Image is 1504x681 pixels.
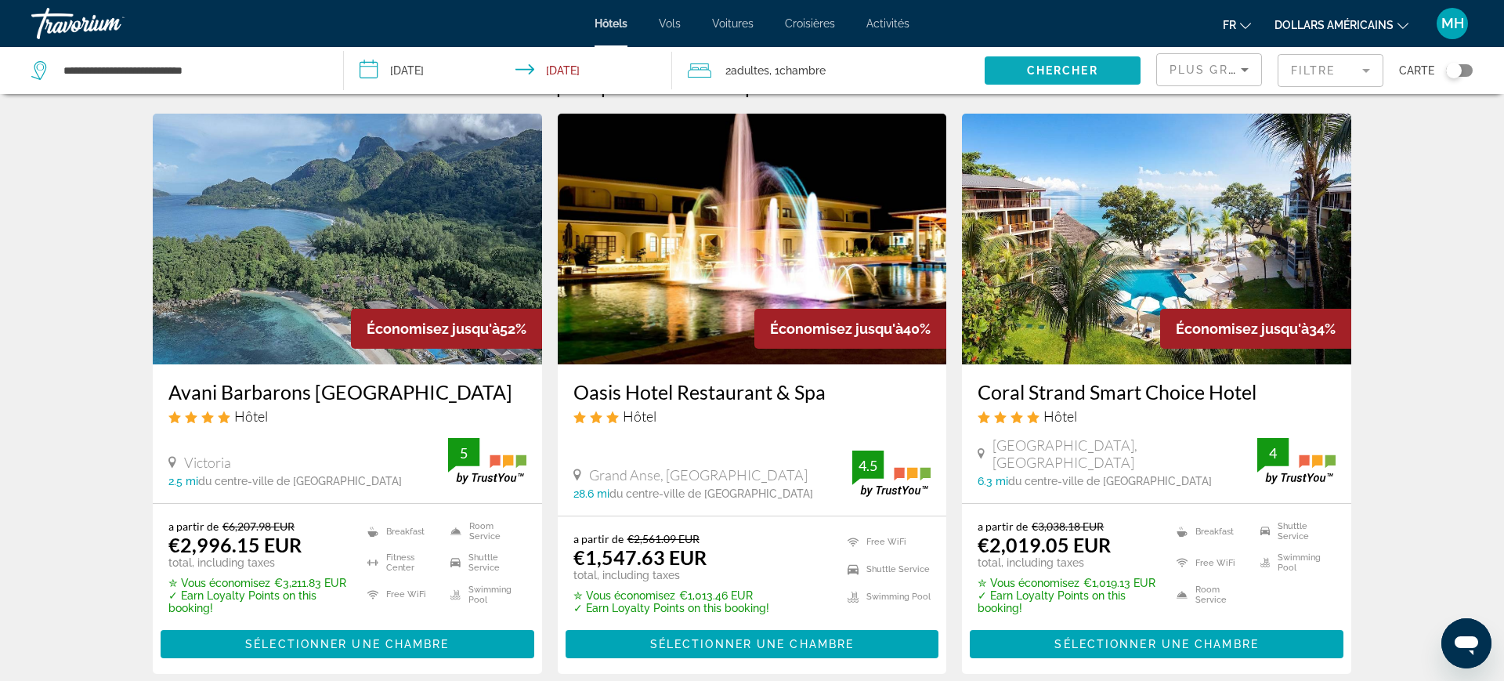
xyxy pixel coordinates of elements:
[573,602,769,614] p: ✓ Earn Loyalty Points on this booking!
[1441,15,1464,31] font: MH
[985,56,1141,85] button: Chercher
[852,456,884,475] div: 4.5
[234,408,268,425] span: Hôtel
[1169,551,1252,574] li: Free WiFi
[785,17,835,30] a: Croisières
[1032,520,1104,533] del: €3,038.18 EUR
[840,560,931,579] li: Shuttle Service
[351,309,542,349] div: 52%
[978,520,1028,533] span: a partir de
[367,321,500,337] span: Économisez jusqu'à
[970,630,1343,658] button: Sélectionner une chambre
[573,589,675,602] span: ✮ Vous économisez
[1223,19,1236,31] font: fr
[712,17,754,30] a: Voitures
[1253,520,1336,543] li: Shuttle Service
[1160,309,1351,349] div: 34%
[1169,520,1252,543] li: Breakfast
[1170,60,1249,79] mat-select: Sort by
[978,380,1336,404] h3: Coral Strand Smart Choice Hotel
[970,633,1343,650] a: Sélectionner une chambre
[168,533,302,556] ins: €2,996.15 EUR
[627,532,700,545] del: €2,561.09 EUR
[1008,475,1212,487] span: du centre-ville de [GEOGRAPHIC_DATA]
[1274,13,1408,36] button: Changer de devise
[659,17,681,30] a: Vols
[1434,63,1473,78] button: Toggle map
[978,475,1008,487] span: 6.3 mi
[153,114,542,364] img: Hotel image
[344,47,672,94] button: Check-in date: Apr 30, 2026 Check-out date: May 7, 2026
[168,577,348,589] p: €3,211.83 EUR
[978,408,1336,425] div: 4 star Hotel
[725,60,769,82] span: 2
[168,475,198,487] span: 2.5 mi
[161,630,534,658] button: Sélectionner une chambre
[978,556,1157,569] p: total, including taxes
[866,17,909,30] a: Activités
[573,487,609,500] span: 28.6 mi
[1441,618,1491,668] iframe: Bouton de lancement de la fenêtre de messagerie
[573,380,931,404] a: Oasis Hotel Restaurant & Spa
[168,408,526,425] div: 4 star Hotel
[769,60,826,82] span: , 1
[779,64,826,77] span: Chambre
[1054,638,1258,650] span: Sélectionner une chambre
[978,577,1079,589] span: ✮ Vous économisez
[672,47,985,94] button: Travelers: 2 adults, 0 children
[1278,53,1383,88] button: Filter
[573,408,931,425] div: 3 star Hotel
[443,551,526,574] li: Shuttle Service
[589,466,808,484] span: Grand Anse, [GEOGRAPHIC_DATA]
[754,309,946,349] div: 40%
[770,321,903,337] span: Économisez jusqu'à
[168,556,348,569] p: total, including taxes
[168,520,219,533] span: a partir de
[360,583,443,607] li: Free WiFi
[978,577,1157,589] p: €1,019.13 EUR
[623,408,656,425] span: Hôtel
[1257,444,1289,462] div: 4
[595,17,627,30] a: Hôtels
[1027,64,1098,77] span: Chercher
[978,533,1111,556] ins: €2,019.05 EUR
[161,633,534,650] a: Sélectionner une chambre
[443,520,526,543] li: Room Service
[448,444,479,462] div: 5
[1176,321,1309,337] span: Économisez jusqu'à
[573,532,624,545] span: a partir de
[31,3,188,44] a: Travorium
[198,475,402,487] span: du centre-ville de [GEOGRAPHIC_DATA]
[573,589,769,602] p: €1,013.46 EUR
[566,633,939,650] a: Sélectionner une chambre
[573,569,769,581] p: total, including taxes
[184,454,231,471] span: Victoria
[566,630,939,658] button: Sélectionner une chambre
[1257,438,1336,484] img: trustyou-badge.svg
[731,64,769,77] span: Adultes
[443,583,526,607] li: Swimming Pool
[168,380,526,404] a: Avani Barbarons [GEOGRAPHIC_DATA]
[1169,583,1252,607] li: Room Service
[573,545,707,569] ins: €1,547.63 EUR
[360,551,443,574] li: Fitness Center
[978,589,1157,614] p: ✓ Earn Loyalty Points on this booking!
[1399,60,1434,82] span: Carte
[558,114,947,364] img: Hotel image
[448,438,526,484] img: trustyou-badge.svg
[1223,13,1251,36] button: Changer de langue
[840,532,931,552] li: Free WiFi
[168,589,348,614] p: ✓ Earn Loyalty Points on this booking!
[1432,7,1473,40] button: Menu utilisateur
[1043,408,1077,425] span: Hôtel
[992,436,1257,471] span: [GEOGRAPHIC_DATA], [GEOGRAPHIC_DATA]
